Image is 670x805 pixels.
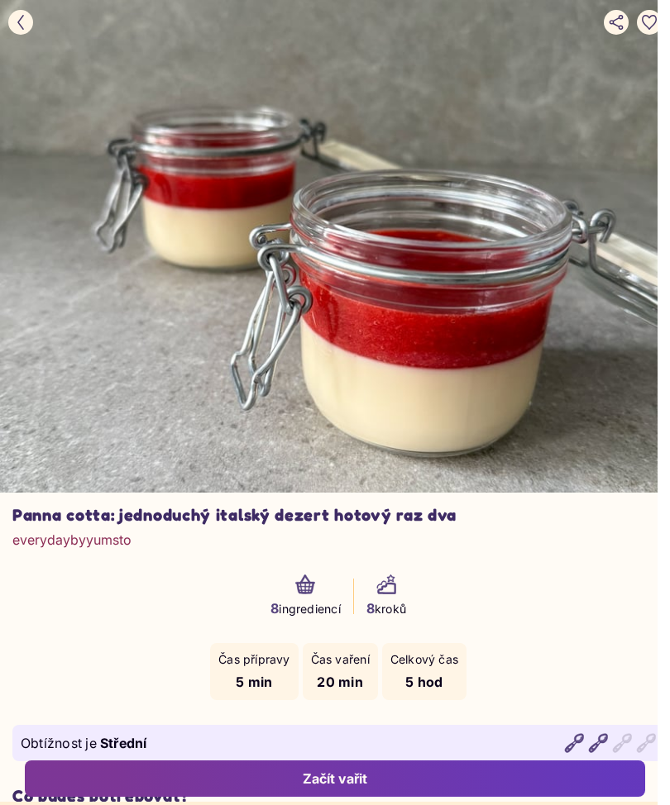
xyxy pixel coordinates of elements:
p: ingrediencí [270,598,341,618]
a: everydaybyyumsto [12,530,132,550]
span: 8 [366,600,375,617]
p: Čas přípravy [218,651,290,668]
span: 20 min [317,674,362,690]
p: kroků [366,598,406,618]
button: Začít vařit [25,760,645,797]
span: 5 hod [405,674,443,690]
p: Celkový čas [390,651,458,668]
div: Začít vařit [43,769,627,788]
p: Čas vaření [311,651,370,668]
p: Obtížnost je [21,733,97,753]
span: Střední [100,735,147,751]
span: 5 min [236,674,272,690]
h1: Panna cotta: jednoduchý italský dezert hotový raz dva [12,505,664,526]
span: 8 [270,600,279,617]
